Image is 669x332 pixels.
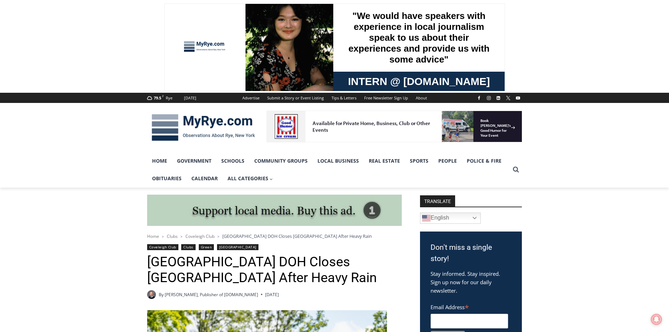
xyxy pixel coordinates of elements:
a: Facebook [475,94,483,102]
time: [DATE] [265,291,279,298]
img: support local media, buy this ad [147,195,402,226]
a: Coveleigh Club [185,233,215,239]
a: Free Newsletter Sign Up [360,93,412,103]
a: Author image [147,290,156,299]
a: English [420,213,481,224]
img: MyRye.com [147,109,260,146]
a: Coveleigh Club [147,244,178,250]
a: Open Tues. - Sun. [PHONE_NUMBER] [0,71,71,87]
a: Home [147,233,159,239]
a: Calendar [186,170,223,187]
h3: Don't miss a single story! [431,242,511,264]
a: Schools [216,152,249,170]
a: Book [PERSON_NAME]'s Good Humor for Your Event [209,2,254,32]
h1: [GEOGRAPHIC_DATA] DOH Closes [GEOGRAPHIC_DATA] After Heavy Rain [147,254,402,286]
span: > [162,234,164,239]
a: X [504,94,512,102]
a: About [412,93,431,103]
a: Police & Fire [462,152,506,170]
a: Home [147,152,172,170]
a: Community Groups [249,152,313,170]
div: "We would have speakers with experience in local journalism speak to us about their experiences a... [177,0,332,68]
button: Child menu of All Categories [223,170,278,187]
label: Email Address [431,300,508,313]
span: > [217,234,219,239]
a: Clubs [167,233,178,239]
div: "[PERSON_NAME]'s draw is the fine variety of pristine raw fish kept on hand" [72,44,100,84]
span: Open Tues. - Sun. [PHONE_NUMBER] [2,72,69,99]
a: People [433,152,462,170]
a: Green [199,244,214,250]
span: [GEOGRAPHIC_DATA] DOH Closes [GEOGRAPHIC_DATA] After Heavy Rain [222,233,372,239]
div: Rye [166,95,172,101]
span: F [162,94,164,98]
span: > [181,234,183,239]
div: Available for Private Home, Business, Club or Other Events [46,9,173,22]
span: 79.5 [154,95,161,100]
button: View Search Form [510,163,522,176]
a: Government [172,152,216,170]
a: Obituaries [147,170,186,187]
span: Intern @ [DOMAIN_NAME] [184,70,326,86]
a: Sports [405,152,433,170]
nav: Primary Navigation [147,152,510,188]
a: Local Business [313,152,364,170]
p: Stay informed. Stay inspired. Sign up now for our daily newsletter. [431,269,511,295]
a: Clubs [181,244,196,250]
nav: Secondary Navigation [238,93,431,103]
a: Instagram [485,94,493,102]
span: By [159,291,164,298]
nav: Breadcrumbs [147,233,402,240]
a: Advertise [238,93,263,103]
h4: Book [PERSON_NAME]'s Good Humor for Your Event [214,7,244,27]
a: YouTube [514,94,522,102]
a: Real Estate [364,152,405,170]
a: [GEOGRAPHIC_DATA] [217,244,258,250]
strong: TRANSLATE [420,195,455,207]
img: en [422,214,431,222]
a: [PERSON_NAME], Publisher of [DOMAIN_NAME] [165,292,258,298]
a: Submit a Story or Event Listing [263,93,328,103]
a: Linkedin [494,94,503,102]
div: [DATE] [184,95,196,101]
a: Tips & Letters [328,93,360,103]
a: Intern @ [DOMAIN_NAME] [169,68,340,87]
